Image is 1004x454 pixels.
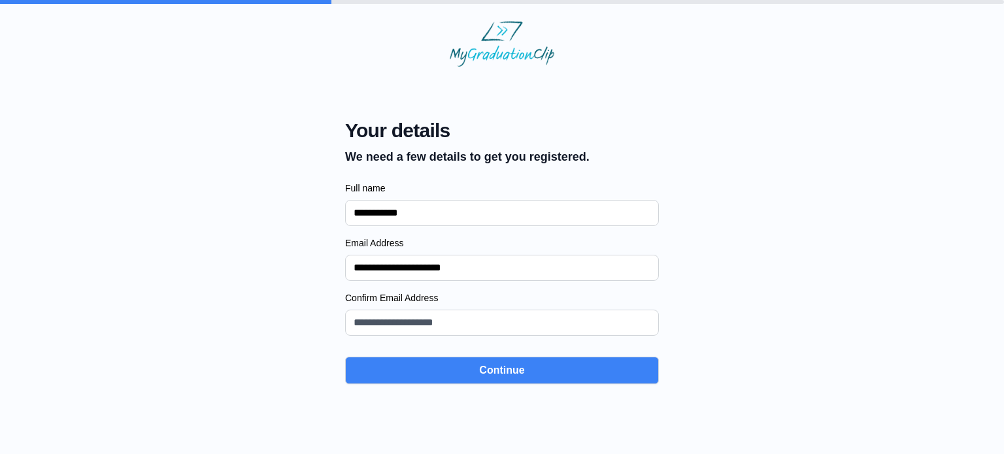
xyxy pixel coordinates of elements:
[345,148,590,166] p: We need a few details to get you registered.
[450,21,554,67] img: MyGraduationClip
[345,236,659,250] label: Email Address
[345,119,590,142] span: Your details
[345,291,659,304] label: Confirm Email Address
[345,357,659,384] button: Continue
[345,182,659,195] label: Full name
